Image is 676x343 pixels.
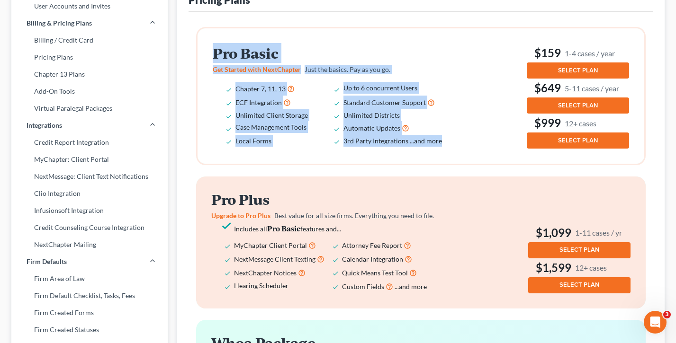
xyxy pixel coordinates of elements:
[234,255,315,263] span: NextMessage Client Texting
[11,49,168,66] a: Pricing Plans
[559,281,599,289] span: SELECT PLAN
[11,117,168,134] a: Integrations
[565,83,619,93] small: 5-11 cases / year
[342,282,384,290] span: Custom Fields
[27,18,92,28] span: Billing & Pricing Plans
[565,118,596,128] small: 12+ cases
[527,62,629,79] button: SELECT PLAN
[11,100,168,117] a: Virtual Paralegal Packages
[27,257,67,266] span: Firm Defaults
[11,287,168,304] a: Firm Default Checklist, Tasks, Fees
[211,192,454,207] h2: Pro Plus
[527,45,629,61] h3: $159
[527,115,629,131] h3: $999
[234,269,297,277] span: NextChapter Notices
[559,246,599,254] span: SELECT PLAN
[558,102,598,109] span: SELECT PLAN
[235,98,282,106] span: ECF Integration
[234,241,307,249] span: MyChapter Client Portal
[11,168,168,185] a: NextMessage: Client Text Notifications
[343,111,400,119] span: Unlimited Districts
[27,121,62,130] span: Integrations
[234,225,341,233] span: Includes all features and...
[11,253,168,270] a: Firm Defaults
[575,263,607,273] small: 12+ cases
[11,151,168,168] a: MyChapter: Client Portal
[234,281,288,290] span: Hearing Scheduler
[565,48,615,58] small: 1-4 cases / year
[11,83,168,100] a: Add-On Tools
[644,311,667,334] iframe: Intercom live chat
[274,211,434,220] span: Best value for all size firms. Everything you need to file.
[11,202,168,219] a: Infusionsoft Integration
[213,45,455,61] h2: Pro Basic
[11,236,168,253] a: NextChapter Mailing
[235,111,308,119] span: Unlimited Client Storage
[235,85,286,93] span: Chapter 7, 11, 13
[558,67,598,74] span: SELECT PLAN
[343,98,426,106] span: Standard Customer Support
[235,123,306,131] span: Case Management Tools
[575,228,622,237] small: 1-11 cases / yr
[11,321,168,338] a: Firm Created Statuses
[558,137,598,144] span: SELECT PLAN
[527,97,629,114] button: SELECT PLAN
[663,311,671,318] span: 3
[343,137,408,145] span: 3rd Party Integrations
[305,65,390,73] span: Just the basics. Pay as you go.
[267,223,300,233] strong: Pro Basic
[528,242,631,258] button: SELECT PLAN
[410,137,442,145] span: ...and more
[11,219,168,236] a: Credit Counseling Course Integration
[343,84,417,92] span: Up to 6 concurrent Users
[235,137,271,145] span: Local Forms
[342,241,402,249] span: Attorney Fee Report
[11,134,168,151] a: Credit Report Integration
[213,65,301,73] span: Get Started with NextChapter
[528,277,631,293] button: SELECT PLAN
[528,260,631,275] h3: $1,599
[527,80,629,96] h3: $649
[527,132,629,149] button: SELECT PLAN
[342,255,403,263] span: Calendar Integration
[395,282,427,290] span: ...and more
[211,211,270,220] span: Upgrade to Pro Plus
[528,225,631,240] h3: $1,099
[11,185,168,202] a: Clio Integration
[11,304,168,321] a: Firm Created Forms
[11,32,168,49] a: Billing / Credit Card
[342,269,408,277] span: Quick Means Test Tool
[343,124,400,132] span: Automatic Updates
[11,66,168,83] a: Chapter 13 Plans
[11,270,168,287] a: Firm Area of Law
[11,15,168,32] a: Billing & Pricing Plans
